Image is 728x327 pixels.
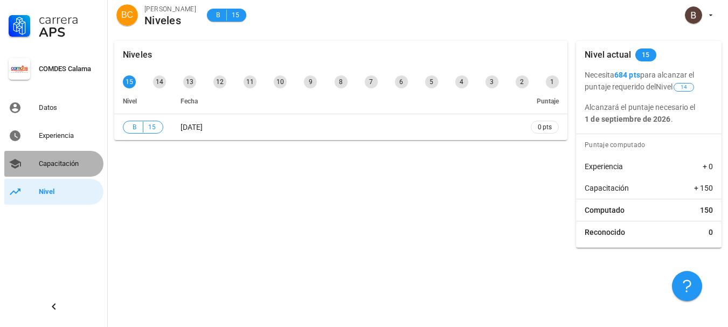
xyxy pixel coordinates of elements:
[231,10,240,20] span: 15
[681,84,687,91] span: 14
[395,75,408,88] div: 6
[335,75,348,88] div: 8
[425,75,438,88] div: 5
[685,6,702,24] div: avatar
[546,75,559,88] div: 1
[537,98,559,105] span: Puntaje
[39,187,99,196] div: Nivel
[585,183,629,193] span: Capacitación
[181,123,203,131] span: [DATE]
[39,103,99,112] div: Datos
[213,75,226,88] div: 12
[144,4,196,15] div: [PERSON_NAME]
[4,95,103,121] a: Datos
[486,75,498,88] div: 3
[642,48,650,61] span: 15
[709,227,713,238] span: 0
[153,75,166,88] div: 14
[365,75,378,88] div: 7
[585,41,631,69] div: Nivel actual
[614,71,640,79] b: 684 pts
[114,88,172,114] th: Nivel
[4,151,103,177] a: Capacitación
[585,69,713,93] p: Necesita para alcanzar el puntaje requerido del
[274,75,287,88] div: 10
[455,75,468,88] div: 4
[516,75,529,88] div: 2
[580,134,722,156] div: Puntaje computado
[703,161,713,172] span: + 0
[130,122,138,133] span: B
[144,15,196,26] div: Niveles
[694,183,713,193] span: + 150
[585,101,713,125] p: Alcanzará el puntaje necesario el .
[172,88,522,114] th: Fecha
[656,82,695,91] span: Nivel
[39,131,99,140] div: Experiencia
[39,13,99,26] div: Carrera
[39,159,99,168] div: Capacitación
[700,205,713,215] span: 150
[244,75,256,88] div: 11
[585,161,623,172] span: Experiencia
[585,115,670,123] b: 1 de septiembre de 2026
[522,88,567,114] th: Puntaje
[538,122,552,133] span: 0 pts
[213,10,222,20] span: B
[39,26,99,39] div: APS
[585,205,625,215] span: Computado
[116,4,138,26] div: avatar
[4,123,103,149] a: Experiencia
[148,122,156,133] span: 15
[123,41,152,69] div: Niveles
[585,227,625,238] span: Reconocido
[39,65,99,73] div: COMDES Calama
[304,75,317,88] div: 9
[181,98,198,105] span: Fecha
[183,75,196,88] div: 13
[4,179,103,205] a: Nivel
[123,98,137,105] span: Nivel
[121,4,133,26] span: BC
[123,75,136,88] div: 15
